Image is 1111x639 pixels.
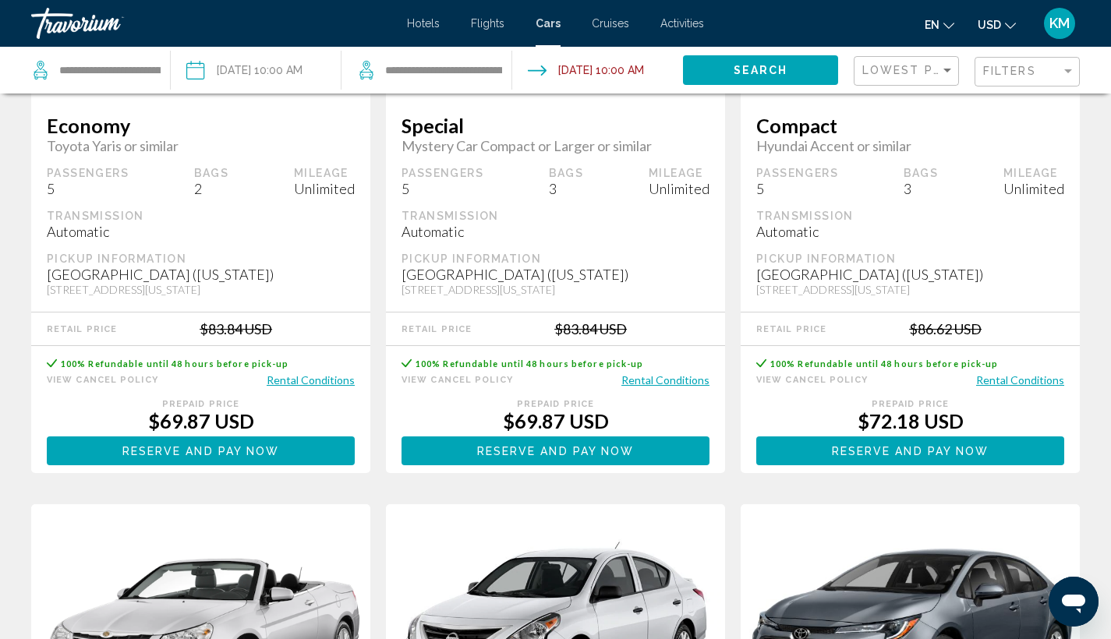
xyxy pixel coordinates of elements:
button: Change currency [978,13,1016,36]
div: Pickup Information [47,252,355,266]
div: 3 [549,180,584,197]
a: Flights [471,17,504,30]
div: 3 [904,180,939,197]
div: Automatic [756,223,1064,240]
button: User Menu [1039,7,1080,40]
div: Transmission [402,209,709,223]
mat-select: Sort by [862,65,954,78]
span: Mystery Car Compact or Larger or similar [402,137,709,154]
span: Filters [983,65,1036,77]
div: Passengers [47,166,129,180]
div: 5 [756,180,838,197]
iframe: Button to launch messaging window [1049,577,1099,627]
div: Prepaid Price [47,399,355,409]
span: en [925,19,939,31]
span: Compact [756,114,1064,137]
div: Automatic [402,223,709,240]
div: Mileage [1003,166,1064,180]
a: Reserve and pay now [402,440,709,457]
div: Passengers [402,166,483,180]
div: $86.62 USD [909,320,982,337]
div: 5 [47,180,129,197]
button: Search [683,55,838,84]
span: Reserve and pay now [477,445,635,457]
a: Reserve and pay now [47,440,355,457]
a: Reserve and pay now [756,440,1064,457]
button: View Cancel Policy [402,372,513,387]
span: Lowest Price [862,64,963,76]
button: Reserve and pay now [402,436,709,465]
div: [GEOGRAPHIC_DATA] ([US_STATE]) [47,266,355,283]
div: Pickup Information [756,252,1064,266]
div: Automatic [47,223,355,240]
div: Mileage [294,166,355,180]
span: Hyundai Accent or similar [756,137,1064,154]
span: 100% Refundable until 48 hours before pick-up [61,358,289,369]
span: Reserve and pay now [122,445,280,457]
div: Bags [194,166,229,180]
button: View Cancel Policy [756,372,868,387]
div: Unlimited [649,180,709,197]
div: Prepaid Price [402,399,709,409]
span: 100% Refundable until 48 hours before pick-up [416,358,644,369]
button: Rental Conditions [267,372,355,387]
div: $72.18 USD [756,409,1064,432]
button: Filter [975,56,1080,88]
div: Pickup Information [402,252,709,266]
div: [STREET_ADDRESS][US_STATE] [402,283,709,296]
div: $83.84 USD [200,320,272,337]
span: KM [1049,16,1070,31]
div: Retail Price [47,324,117,334]
div: Retail Price [756,324,826,334]
div: Prepaid Price [756,399,1064,409]
div: Transmission [756,209,1064,223]
div: $69.87 USD [47,409,355,432]
span: USD [978,19,1001,31]
button: Change language [925,13,954,36]
div: [GEOGRAPHIC_DATA] ([US_STATE]) [402,266,709,283]
div: $69.87 USD [402,409,709,432]
div: Mileage [649,166,709,180]
button: Rental Conditions [976,372,1064,387]
div: 5 [402,180,483,197]
div: Passengers [756,166,838,180]
span: Toyota Yaris or similar [47,137,355,154]
button: View Cancel Policy [47,372,158,387]
div: [STREET_ADDRESS][US_STATE] [756,283,1064,296]
button: Pickup date: Aug 28, 2025 10:00 AM [186,47,303,94]
div: 2 [194,180,229,197]
div: Transmission [47,209,355,223]
a: Hotels [407,17,440,30]
button: Reserve and pay now [47,436,355,465]
div: Bags [549,166,584,180]
div: [GEOGRAPHIC_DATA] ([US_STATE]) [756,266,1064,283]
div: Retail Price [402,324,472,334]
span: Search [734,65,788,77]
a: Cars [536,17,561,30]
a: Travorium [31,8,391,39]
div: Unlimited [1003,180,1064,197]
span: Reserve and pay now [832,445,989,457]
a: Cruises [592,17,629,30]
button: Drop-off date: Aug 31, 2025 10:00 AM [528,47,644,94]
span: Economy [47,114,355,137]
div: [STREET_ADDRESS][US_STATE] [47,283,355,296]
span: 100% Refundable until 48 hours before pick-up [770,358,999,369]
button: Reserve and pay now [756,436,1064,465]
span: Special [402,114,709,137]
div: Bags [904,166,939,180]
a: Activities [660,17,704,30]
button: Rental Conditions [621,372,709,387]
div: $83.84 USD [554,320,627,337]
div: Unlimited [294,180,355,197]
